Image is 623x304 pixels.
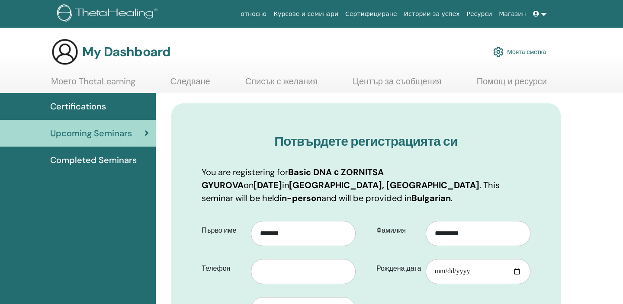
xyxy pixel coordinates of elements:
[279,192,321,204] b: in-person
[51,38,79,66] img: generic-user-icon.jpg
[477,76,547,93] a: Помощ и ресурси
[50,154,137,166] span: Completed Seminars
[195,260,251,277] label: Телефон
[411,192,451,204] b: Bulgarian
[50,127,132,140] span: Upcoming Seminars
[493,42,546,61] a: Моята сметка
[82,44,170,60] h3: My Dashboard
[237,6,270,22] a: относно
[51,76,135,93] a: Моето ThetaLearning
[401,6,463,22] a: Истории за успех
[270,6,342,22] a: Курсове и семинари
[289,179,479,191] b: [GEOGRAPHIC_DATA], [GEOGRAPHIC_DATA]
[170,76,210,93] a: Следване
[195,222,251,239] label: Първо име
[495,6,529,22] a: Магазин
[342,6,400,22] a: Сертифициране
[370,260,426,277] label: Рождена дата
[254,179,282,191] b: [DATE]
[493,45,504,59] img: cog.svg
[353,76,442,93] a: Център за съобщения
[245,76,318,93] a: Списък с желания
[370,222,426,239] label: Фамилия
[50,100,106,113] span: Certifications
[202,166,530,205] p: You are registering for on in . This seminar will be held and will be provided in .
[57,4,161,24] img: logo.png
[202,134,530,149] h3: Потвърдете регистрацията си
[202,166,384,191] b: Basic DNA с ZORNITSA GYUROVA
[463,6,496,22] a: Ресурси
